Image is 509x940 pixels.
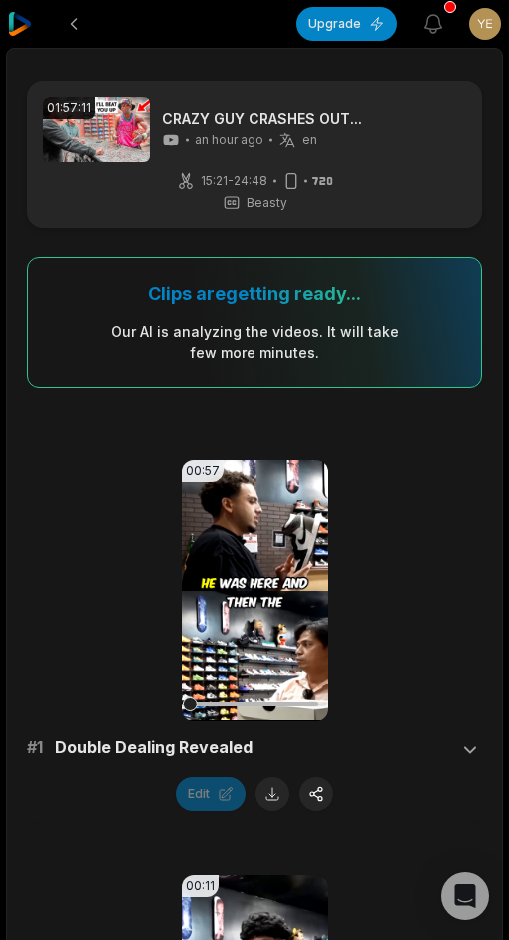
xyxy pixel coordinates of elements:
[302,132,317,148] span: en
[195,132,263,148] span: an hour ago
[148,282,361,305] div: Clips are getting ready...
[27,737,43,761] span: # 1
[201,172,267,190] span: 15:21 - 24:48
[182,460,328,720] video: Your browser does not support mp4 format.
[441,872,489,920] div: Open Intercom Messenger
[176,777,246,811] button: Edit
[162,110,362,128] a: CRAZY GUY CRASHES OUT...
[110,321,400,363] div: Our AI is analyzing the video s . It will take few more minutes.
[55,737,253,761] span: Double Dealing Revealed
[247,194,287,212] span: Beasty
[296,7,397,41] button: Upgrade
[8,12,32,36] img: reap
